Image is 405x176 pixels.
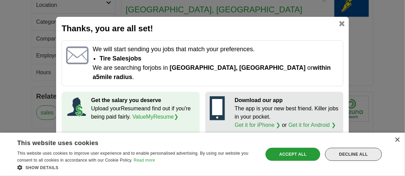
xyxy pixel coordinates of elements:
div: Accept all [266,148,320,161]
span: This website uses cookies to improve user experience and to enable personalised advertising. By u... [17,151,248,163]
li: Tire Sales jobs [100,54,339,63]
div: Decline all [325,148,382,161]
h2: Thanks, you are all set! [62,22,343,35]
p: Download our app [235,96,339,104]
a: ValueMyResume❯ [132,114,178,120]
div: This website uses cookies [17,137,239,147]
p: We will start sending you jobs that match your preferences. [93,45,339,54]
a: Read more, opens a new window [134,158,155,163]
p: We are searching for jobs in or . [93,63,339,82]
span: [GEOGRAPHIC_DATA], [GEOGRAPHIC_DATA] [170,64,306,71]
span: Show details [25,165,59,170]
p: The app is your new best friend. Killer jobs in your pocket. or [235,104,339,129]
div: Show details [17,164,256,171]
div: Close [395,137,400,143]
p: Upload your Resume and find out if you're being paid fairly. [91,104,196,121]
a: Get it for Android ❯ [289,122,336,128]
a: Get it for iPhone ❯ [235,122,281,128]
p: Get the salary you deserve [91,96,196,104]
